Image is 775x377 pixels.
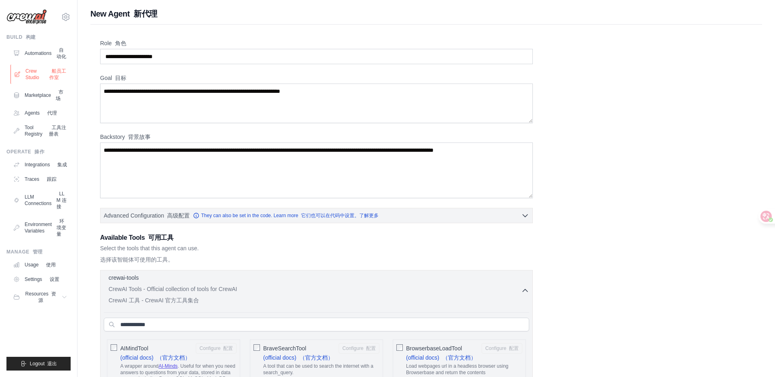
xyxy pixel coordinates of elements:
[104,212,190,220] span: Advanced Configuration
[193,212,378,219] a: They can also be set in the code. Learn more 它们也可以在代码中设置。了解更多
[10,44,71,63] a: Automations 自动化
[100,233,533,243] h3: Available Tools
[223,346,233,351] font: 配置
[6,357,71,371] button: Logout 退出
[120,354,191,361] a: (official docs) （官方文档）
[26,34,36,40] font: 构建
[301,213,379,218] font: 它们也可以在代码中设置。了解更多
[300,354,333,361] font: （官方文档）
[339,343,379,354] button: BraveSearchTool (official docs) （官方文档） A tool that can be used to search the internet with a sear...
[6,149,71,155] div: Operate
[10,86,71,105] a: Marketplace 市场
[100,74,533,82] label: Goal
[10,121,71,140] a: Tool Registry 工具注册表
[104,274,529,308] button: crewai-tools CrewAI Tools - Official collection of tools for CrewAICrewAI 工具 - CrewAI 官方工具集合
[167,212,190,219] font: 高级配置
[134,9,157,18] font: 新代理
[100,244,533,267] p: Select the tools that this agent can use.
[57,218,66,237] font: 环境变量
[6,249,71,255] div: Manage
[57,47,66,59] font: 自动化
[49,68,67,80] font: 船员工作室
[157,354,191,361] font: （官方文档）
[128,134,151,140] font: 背景故事
[263,354,333,361] a: (official docs) （官方文档）
[406,354,476,361] a: (official docs) （官方文档）
[10,273,71,286] a: Settings 设置
[406,344,462,352] span: BrowserbaseLoadTool
[148,234,174,241] font: 可用工具
[10,107,71,119] a: Agents 代理
[33,249,43,255] font: 管理
[56,89,63,101] font: 市场
[47,361,57,367] font: 退出
[10,287,71,307] button: Resources 资源
[100,256,174,263] font: 选择该智能体可使用的工具。
[115,75,126,81] font: 目标
[57,191,67,209] font: LLM 连接
[10,65,71,84] a: Crew Studio 船员工作室
[90,8,762,19] h1: New Agent
[10,173,71,186] a: Traces 跟踪
[442,354,476,361] font: （官方文档）
[101,208,532,223] button: Advanced Configuration 高级配置 They can also be set in the code. Learn more 它们也可以在代码中设置。了解更多
[46,262,56,268] font: 使用
[34,149,44,155] font: 操作
[109,274,139,282] p: crewai-tools
[100,39,533,47] label: Role
[30,360,57,367] span: Logout
[10,158,71,171] a: Integrations 集成
[196,343,237,354] button: AIMindTool (official docs) （官方文档） A wrapper aroundAI-Minds. Useful for when you need answers to q...
[482,343,522,354] button: BrowserbaseLoadTool (official docs) （官方文档） Load webpages url in a headless browser using Browserb...
[366,346,376,351] font: 配置
[109,285,521,308] p: CrewAI Tools - Official collection of tools for CrewAI
[47,110,57,116] font: 代理
[120,344,148,352] span: AIMindTool
[50,276,59,282] font: 设置
[263,344,306,352] span: BraveSearchTool
[159,363,178,369] a: AI-Minds
[25,291,57,304] span: Resources
[115,40,126,46] font: 角色
[10,187,71,213] a: LLM Connections LLM 连接
[109,297,199,304] font: CrewAI 工具 - CrewAI 官方工具集合
[10,258,71,271] a: Usage 使用
[509,346,519,351] font: 配置
[10,215,71,241] a: Environment Variables 环境变量
[57,162,67,168] font: 集成
[6,34,71,40] div: Build
[49,125,66,137] font: 工具注册表
[6,9,47,25] img: Logo
[100,133,533,141] label: Backstory
[47,176,57,182] font: 跟踪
